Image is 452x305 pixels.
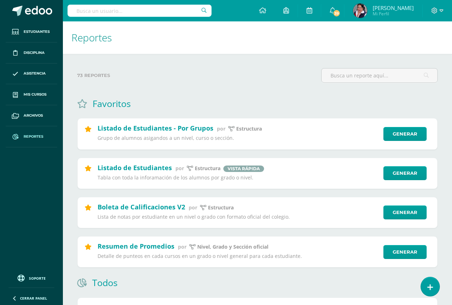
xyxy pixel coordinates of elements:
[322,68,437,82] input: Busca un reporte aquí...
[383,166,427,180] a: Generar
[98,242,174,250] h2: Resumen de Promedios
[223,166,264,172] span: Vista rápida
[197,244,268,250] p: Nivel, Grado y Sección oficial
[29,276,46,281] span: Soporte
[24,92,46,97] span: Mis cursos
[383,245,427,259] a: Generar
[383,205,427,219] a: Generar
[93,97,131,110] h1: Favoritos
[24,113,43,118] span: Archivos
[98,135,379,141] p: Grupo de alumnos asigandos a un nivel, curso o sección.
[6,84,57,105] a: Mis cursos
[178,243,187,250] span: por
[71,31,112,44] span: Reportes
[208,204,234,211] p: Estructura
[6,42,57,63] a: Disciplina
[98,253,379,259] p: Detalle de punteos en cada cursos en un grado o nivel general para cada estudiante.
[6,21,57,42] a: Estudiantes
[98,163,172,172] h2: Listado de Estudiantes
[98,174,379,181] p: Tabla con toda la inforamación de los alumnos por grado o nivel.
[24,50,45,56] span: Disciplina
[6,105,57,126] a: Archivos
[98,124,213,132] h2: Listado de Estudiantes - Por Grupos
[189,204,197,211] span: por
[24,29,50,35] span: Estudiantes
[6,63,57,85] a: Asistencia
[68,5,212,17] input: Busca un usuario...
[6,126,57,147] a: Reportes
[20,296,47,301] span: Cerrar panel
[92,276,118,289] h1: Todos
[24,71,46,76] span: Asistencia
[373,11,414,17] span: Mi Perfil
[373,4,414,11] span: [PERSON_NAME]
[175,165,184,172] span: por
[383,127,427,141] a: Generar
[77,68,316,83] label: 73 reportes
[333,9,341,17] span: 39
[24,134,43,139] span: Reportes
[353,4,367,18] img: 65c5eed485de5d265f87d8d7be17e195.png
[98,203,185,211] h2: Boleta de Calificaciones V2
[9,273,54,283] a: Soporte
[236,126,262,132] p: Estructura
[98,214,379,220] p: Lista de notas por estudiante en un nivel o grado con formato oficial del colegio.
[195,165,220,172] p: Estructura
[217,125,225,132] span: por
